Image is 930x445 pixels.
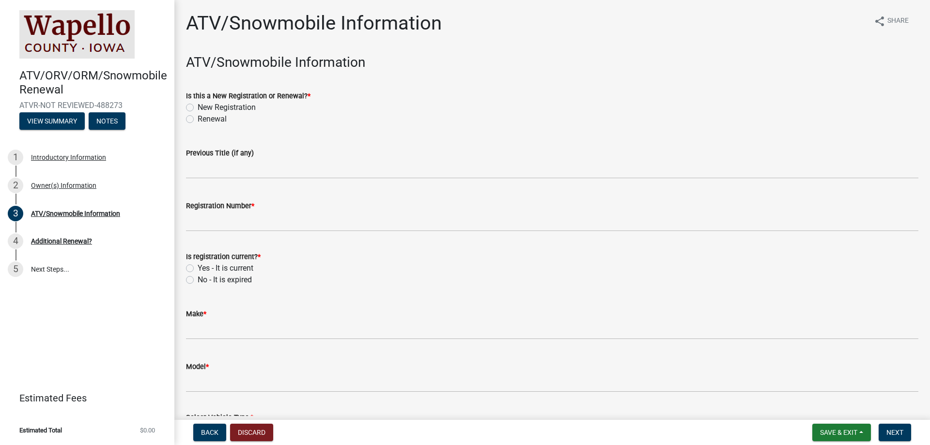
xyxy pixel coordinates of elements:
[193,424,226,441] button: Back
[8,233,23,249] div: 4
[186,254,261,261] label: Is registration current?
[31,238,92,245] div: Additional Renewal?
[8,388,159,408] a: Estimated Fees
[198,262,253,274] label: Yes - It is current
[8,178,23,193] div: 2
[887,15,909,27] span: Share
[89,118,125,125] wm-modal-confirm: Notes
[8,150,23,165] div: 1
[230,424,273,441] button: Discard
[886,429,903,436] span: Next
[140,427,155,433] span: $0.00
[186,54,918,71] h3: ATV/Snowmobile Information
[866,12,916,31] button: shareShare
[19,101,155,110] span: ATVR-NOT REVIEWED-488273
[186,414,253,421] label: Select Vehicle Type:
[31,182,96,189] div: Owner(s) Information
[186,364,209,370] label: Model
[874,15,885,27] i: share
[19,69,167,97] h4: ATV/ORV/ORM/Snowmobile Renewal
[198,113,227,125] label: Renewal
[186,150,254,157] label: Previous Title (if any)
[186,203,254,210] label: Registration Number
[89,112,125,130] button: Notes
[879,424,911,441] button: Next
[820,429,857,436] span: Save & Exit
[19,112,85,130] button: View Summary
[186,311,206,318] label: Make
[198,102,256,113] label: New Registration
[186,12,442,35] h1: ATV/Snowmobile Information
[201,429,218,436] span: Back
[19,10,135,59] img: Wapello County, Iowa
[8,206,23,221] div: 3
[19,118,85,125] wm-modal-confirm: Summary
[19,427,62,433] span: Estimated Total
[186,93,310,100] label: Is this a New Registration or Renewal?
[198,274,252,286] label: No - It is expired
[8,261,23,277] div: 5
[812,424,871,441] button: Save & Exit
[31,154,106,161] div: Introductory Information
[31,210,120,217] div: ATV/Snowmobile Information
